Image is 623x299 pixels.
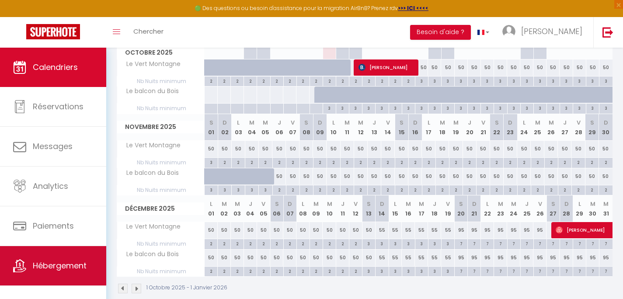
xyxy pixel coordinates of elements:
div: 2 [572,158,585,166]
abbr: S [495,118,499,127]
div: 50 [546,59,560,76]
div: 3 [442,76,454,85]
th: 11 [336,195,349,222]
div: 2 [323,76,336,85]
abbr: D [413,118,418,127]
th: 05 [259,114,272,141]
div: 2 [422,185,435,194]
abbr: D [508,118,512,127]
th: 27 [558,114,571,141]
div: 3 [428,104,441,112]
div: 3 [323,104,336,112]
div: 2 [313,158,327,166]
div: 50 [544,141,558,157]
div: 2 [572,185,585,194]
th: 21 [468,195,481,222]
div: 3 [481,104,494,112]
th: 05 [257,195,270,222]
th: 14 [381,114,395,141]
div: 50 [441,59,454,76]
div: 50 [218,141,232,157]
th: 24 [517,114,531,141]
div: 3 [494,76,507,85]
div: 3 [508,76,520,85]
th: 30 [599,114,613,141]
div: 50 [435,141,449,157]
div: 2 [518,185,531,194]
div: 50 [327,168,340,184]
div: 3 [442,104,454,112]
div: 2 [558,185,571,194]
abbr: S [304,118,308,127]
div: 50 [354,168,368,184]
div: 50 [428,59,441,76]
div: 50 [395,168,408,184]
div: 2 [490,185,503,194]
img: logout [602,27,613,38]
div: 3 [586,76,599,85]
abbr: M [453,118,459,127]
abbr: L [523,118,526,127]
div: 2 [336,76,349,85]
abbr: V [386,118,390,127]
span: Chercher [133,27,164,36]
abbr: S [590,118,594,127]
div: 2 [545,185,558,194]
abbr: M [263,118,268,127]
th: 08 [296,195,310,222]
div: 2 [205,76,217,85]
div: 3 [547,104,560,112]
div: 50 [517,141,531,157]
span: Novembre 2025 [117,121,204,133]
div: 2 [422,158,435,166]
div: 50 [585,141,599,157]
div: 50 [477,168,490,184]
div: 50 [341,168,354,184]
span: Le Vert Montagne [118,141,183,150]
th: 23 [494,195,507,222]
th: 25 [520,195,533,222]
div: 50 [599,141,613,157]
div: 2 [504,185,517,194]
th: 27 [546,195,560,222]
div: 2 [545,158,558,166]
div: 3 [560,76,573,85]
div: 50 [408,168,422,184]
th: 09 [313,114,327,141]
th: 13 [362,195,376,222]
div: 50 [299,168,313,184]
div: 2 [395,158,408,166]
div: 2 [297,76,310,85]
th: 26 [544,114,558,141]
th: 14 [376,195,389,222]
th: 28 [571,114,585,141]
div: 50 [205,141,218,157]
div: 3 [415,76,428,85]
div: 2 [376,76,388,85]
abbr: V [291,118,295,127]
div: 3 [521,76,533,85]
div: 50 [381,141,395,157]
div: 2 [284,76,296,85]
span: Nb Nuits minimum [117,104,204,113]
th: 28 [560,195,573,222]
div: 50 [422,168,435,184]
abbr: V [481,118,485,127]
div: 2 [585,185,599,194]
th: 23 [504,114,517,141]
div: 50 [533,59,546,76]
th: 02 [218,195,231,222]
div: 2 [245,158,258,166]
th: 17 [415,195,428,222]
div: 50 [517,168,531,184]
div: 2 [273,185,286,194]
span: Nb Nuits minimum [117,158,204,167]
div: 50 [313,141,327,157]
div: 50 [368,168,381,184]
abbr: L [428,118,430,127]
span: Calendriers [33,62,78,73]
div: 2 [368,158,381,166]
a: >>> ICI <<<< [398,4,428,12]
th: 06 [270,195,283,222]
th: 29 [573,195,586,222]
